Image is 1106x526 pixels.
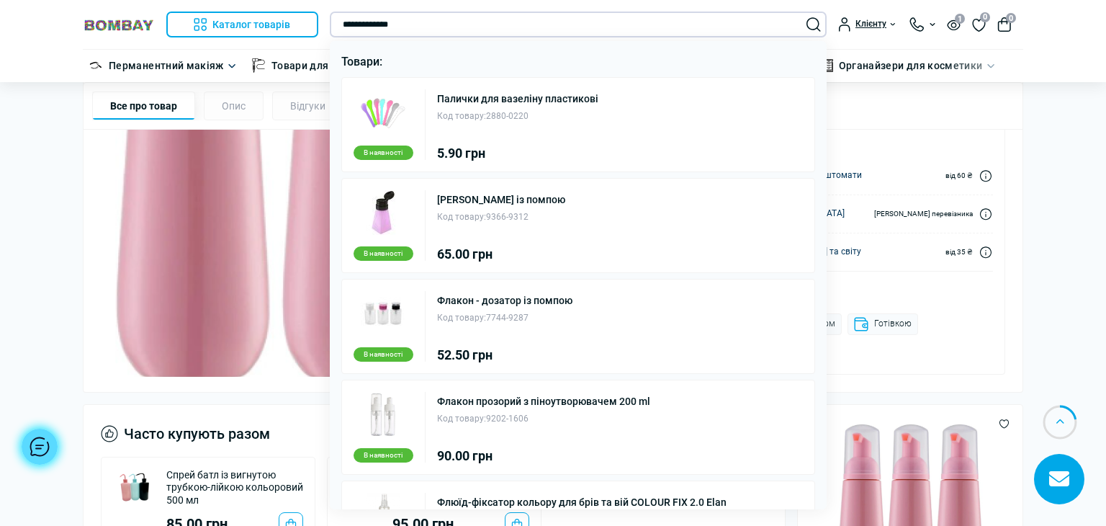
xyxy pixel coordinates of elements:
[437,248,565,261] div: 65.00 грн
[437,396,650,406] a: Флакон прозорий з піноутворювачем 200 ml
[354,448,413,463] div: В наявності
[437,349,572,362] div: 52.50 грн
[437,195,565,205] a: [PERSON_NAME] із помпою
[972,17,986,32] a: 0
[437,147,598,160] div: 5.90 грн
[83,18,155,32] img: BOMBAY
[354,347,413,362] div: В наявності
[806,17,821,32] button: Search
[437,110,598,123] div: 2880-0220
[354,146,413,160] div: В наявності
[437,412,650,426] div: 9202-1606
[437,295,572,306] a: Флакон - дозатор із помпою
[437,414,486,424] span: Код товару:
[437,212,486,222] span: Код товару:
[89,58,103,73] img: Перманентний макіяж
[437,313,486,323] span: Код товару:
[361,392,405,437] img: Флакон прозорий з піноутворювачем 200 ml
[980,12,990,22] span: 0
[437,450,650,463] div: 90.00 грн
[361,89,405,134] img: Палички для вазеліну пластикові
[437,311,572,325] div: 7744-9287
[361,291,405,336] img: Флакон - дозатор із помпою
[354,246,413,261] div: В наявності
[947,18,961,30] button: 1
[1006,13,1016,23] span: 0
[361,190,405,235] img: Флакон із помпою
[437,210,565,224] div: 9366-9312
[997,17,1012,32] button: 0
[166,12,318,37] button: Каталог товарів
[341,53,816,71] p: Товари:
[437,94,598,104] a: Палички для вазеліну пластикові
[109,58,224,73] a: Перманентний макіяж
[437,497,727,507] a: Флюїд-фіксатор кольору для брів та вій COLOUR FIX 2.0 Elan
[955,14,965,24] span: 1
[839,58,983,73] a: Органайзери для косметики
[251,58,266,73] img: Товари для тату
[437,111,486,121] span: Код товару:
[271,58,353,73] a: Товари для тату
